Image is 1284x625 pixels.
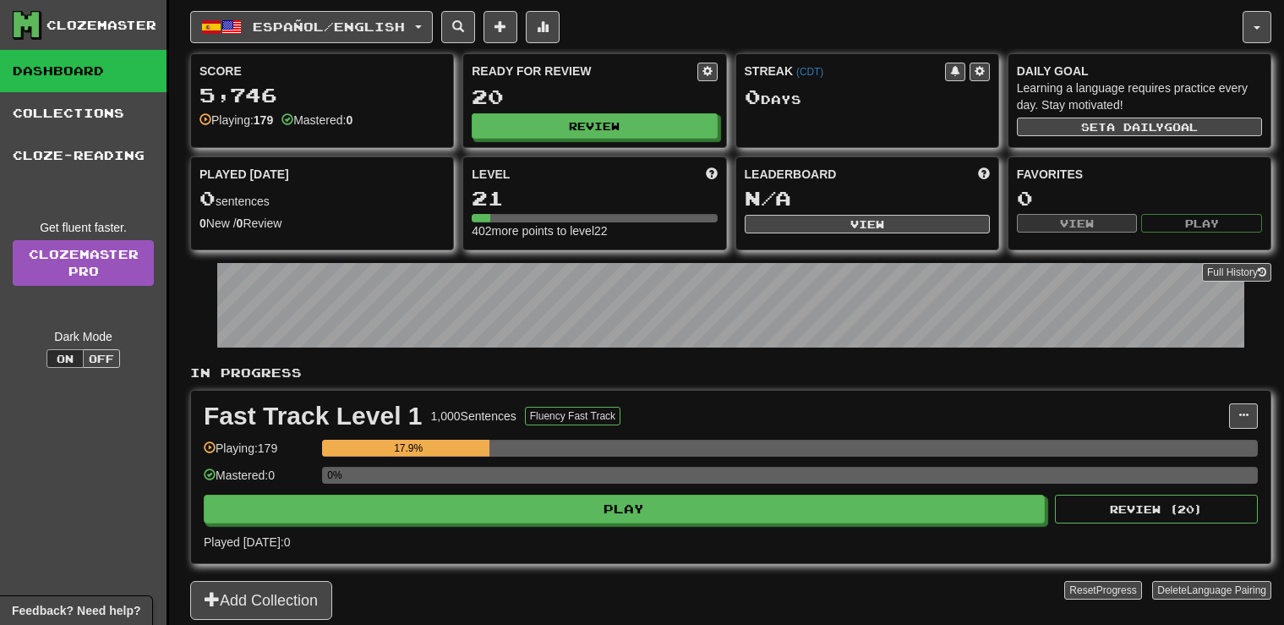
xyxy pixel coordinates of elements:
[472,113,717,139] button: Review
[1017,188,1262,209] div: 0
[204,467,314,495] div: Mastered: 0
[12,602,140,619] span: Open feedback widget
[526,11,560,43] button: More stats
[199,85,445,106] div: 5,746
[13,240,154,286] a: ClozemasterPro
[190,11,433,43] button: Español/English
[1141,214,1262,233] button: Play
[204,440,314,468] div: Playing: 179
[1017,63,1262,79] div: Daily Goal
[346,113,352,127] strong: 0
[745,215,990,233] button: View
[1017,79,1262,113] div: Learning a language requires practice every day. Stay motivated!
[525,407,620,425] button: Fluency Fast Track
[199,166,289,183] span: Played [DATE]
[190,581,332,620] button: Add Collection
[13,328,154,345] div: Dark Mode
[46,17,156,34] div: Clozemaster
[1055,495,1258,524] button: Review (20)
[1152,581,1271,600] button: DeleteLanguage Pairing
[1202,263,1271,282] button: Full History
[281,112,352,129] div: Mastered:
[472,222,717,239] div: 402 more points to level 22
[13,219,154,236] div: Get fluent faster.
[199,63,445,79] div: Score
[1096,584,1137,596] span: Progress
[484,11,517,43] button: Add sentence to collection
[978,166,990,183] span: This week in points, UTC
[441,11,475,43] button: Search sentences
[472,166,510,183] span: Level
[1187,584,1266,596] span: Language Pairing
[204,535,290,549] span: Played [DATE]: 0
[204,495,1045,524] button: Play
[199,217,206,230] strong: 0
[327,440,489,457] div: 17.9%
[796,66,823,78] a: (CDT)
[253,19,405,34] span: Español / English
[204,403,423,429] div: Fast Track Level 1
[83,349,120,368] button: Off
[706,166,718,183] span: Score more points to level up
[46,349,84,368] button: On
[199,188,445,210] div: sentences
[1106,121,1164,133] span: a daily
[1017,166,1262,183] div: Favorites
[745,186,791,210] span: N/A
[199,112,273,129] div: Playing:
[472,86,717,107] div: 20
[199,215,445,232] div: New / Review
[745,63,945,79] div: Streak
[472,63,697,79] div: Ready for Review
[237,217,243,230] strong: 0
[254,113,273,127] strong: 179
[1064,581,1141,600] button: ResetProgress
[431,408,516,425] div: 1,000 Sentences
[745,86,990,108] div: Day s
[199,186,216,210] span: 0
[1017,214,1138,233] button: View
[472,188,717,209] div: 21
[745,166,837,183] span: Leaderboard
[745,85,761,108] span: 0
[1017,118,1262,136] button: Seta dailygoal
[190,365,1271,381] p: In Progress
